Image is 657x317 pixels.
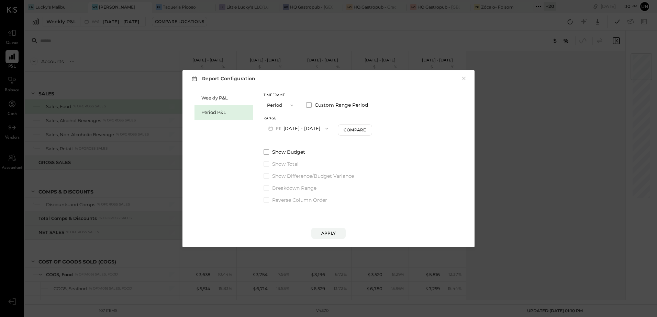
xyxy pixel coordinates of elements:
[461,75,467,82] button: ×
[201,109,249,116] div: Period P&L
[272,149,305,155] span: Show Budget
[276,126,283,131] span: P11
[264,122,333,135] button: P11[DATE] - [DATE]
[201,95,249,101] div: Weekly P&L
[272,197,327,203] span: Reverse Column Order
[315,102,368,108] span: Custom Range Period
[264,117,333,120] div: Range
[272,173,354,179] span: Show Difference/Budget Variance
[272,161,299,167] span: Show Total
[264,94,298,97] div: Timeframe
[321,230,336,236] div: Apply
[311,228,346,239] button: Apply
[190,74,255,83] h3: Report Configuration
[272,185,316,191] span: Breakdown Range
[338,125,372,136] button: Compare
[264,99,298,111] button: Period
[344,127,366,133] div: Compare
